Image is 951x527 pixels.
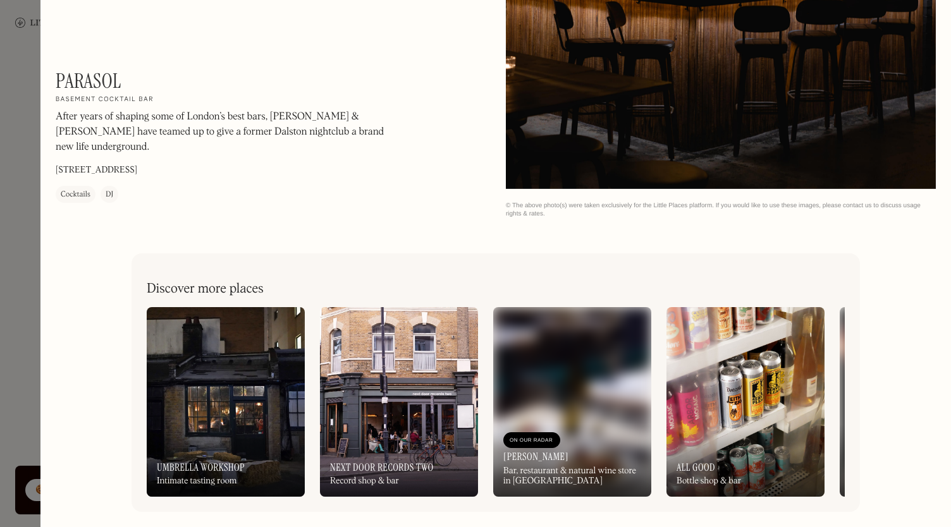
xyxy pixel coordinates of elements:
[666,307,825,497] a: All GoodBottle shop & bar
[147,307,305,497] a: Umbrella WorkshopIntimate tasting room
[56,109,397,155] p: After years of shaping some of London’s best bars, [PERSON_NAME] & [PERSON_NAME] have teamed up t...
[56,95,154,104] h2: Basement cocktail bar
[157,476,236,487] div: Intimate tasting room
[61,188,90,201] div: Cocktails
[56,69,121,93] h1: Parasol
[677,476,741,487] div: Bottle shop & bar
[56,164,137,177] p: [STREET_ADDRESS]
[157,461,245,473] h3: Umbrella Workshop
[106,188,113,201] div: DJ
[320,307,478,497] a: Next Door Records TwoRecord shop & bar
[147,281,264,297] h2: Discover more places
[493,307,651,497] a: On Our Radar[PERSON_NAME]Bar, restaurant & natural wine store in [GEOGRAPHIC_DATA]
[510,434,554,447] div: On Our Radar
[330,476,399,487] div: Record shop & bar
[677,461,715,473] h3: All Good
[503,466,641,487] div: Bar, restaurant & natural wine store in [GEOGRAPHIC_DATA]
[330,461,434,473] h3: Next Door Records Two
[503,451,568,463] h3: [PERSON_NAME]
[506,202,936,218] div: © The above photo(s) were taken exclusively for the Little Places platform. If you would like to ...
